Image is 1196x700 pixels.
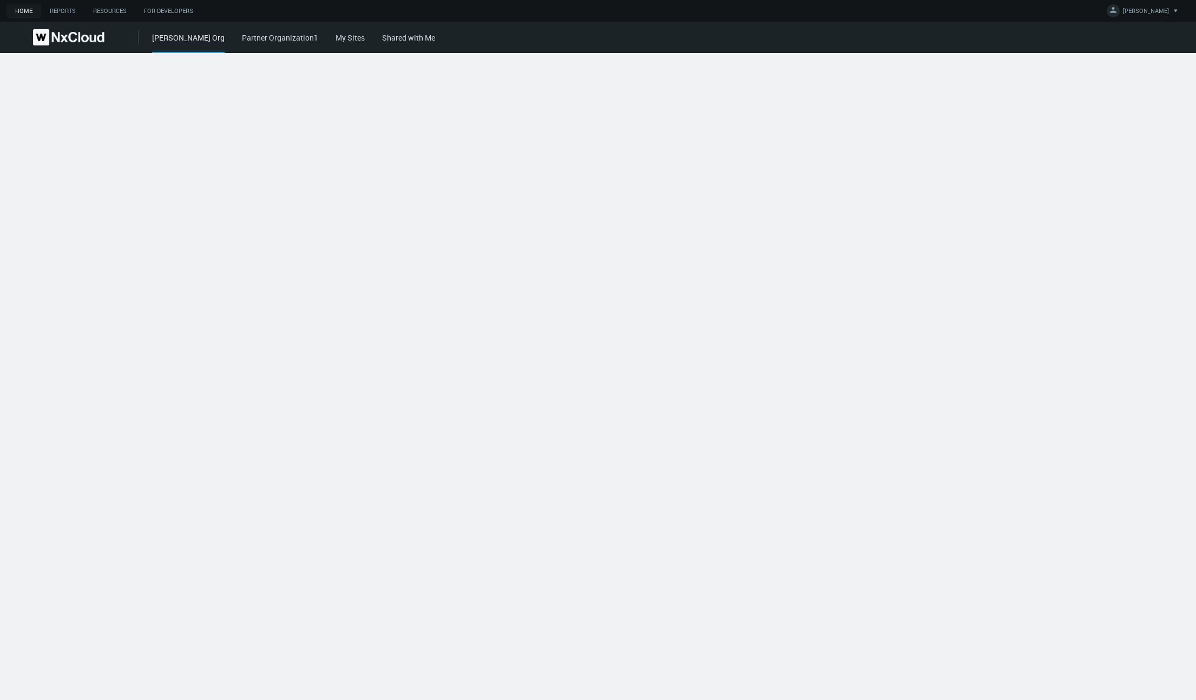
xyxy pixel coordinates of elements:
span: [PERSON_NAME] [1123,6,1169,19]
a: Shared with Me [382,32,435,43]
a: Partner Organization1 [242,32,318,43]
a: For Developers [135,4,202,18]
div: [PERSON_NAME] Org [152,32,225,53]
a: My Sites [336,32,365,43]
a: Reports [41,4,84,18]
a: Home [6,4,41,18]
a: Resources [84,4,135,18]
img: Nx Cloud logo [33,29,104,45]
